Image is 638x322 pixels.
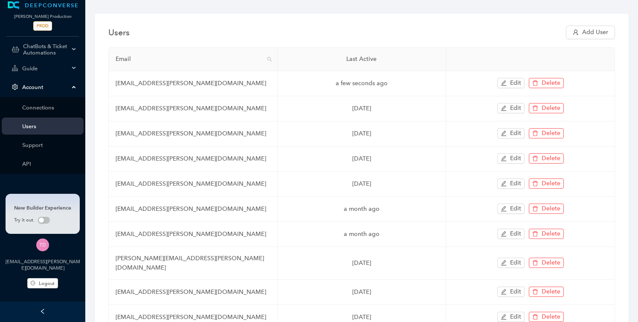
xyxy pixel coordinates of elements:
[109,96,278,121] td: [EMAIL_ADDRESS][PERSON_NAME][DOMAIN_NAME]
[109,121,278,147] td: [EMAIL_ADDRESS][PERSON_NAME][DOMAIN_NAME]
[109,197,278,222] td: [EMAIL_ADDRESS][PERSON_NAME][DOMAIN_NAME]
[501,289,507,295] span: edit
[278,247,447,280] td: [DATE]
[510,204,521,213] span: Edit
[529,229,564,239] button: deleteDelete
[497,153,525,164] button: editEdit
[501,105,507,111] span: edit
[542,287,560,296] span: Delete
[23,43,69,56] span: ChatBots & Ticket Automations
[532,80,538,86] span: delete
[278,147,447,172] td: [DATE]
[510,229,521,239] span: Edit
[497,178,525,189] button: editEdit
[36,239,49,251] img: 60843acb903326d89827bb81e31384f7
[22,65,69,72] span: Guide
[542,179,560,188] span: Delete
[510,258,521,267] span: Edit
[510,312,521,322] span: Edit
[22,142,77,148] a: Support
[31,281,35,285] span: logout
[529,258,564,268] button: deleteDelete
[497,258,525,268] button: editEdit
[501,130,507,136] span: edit
[278,172,447,197] td: [DATE]
[39,280,55,287] span: Logout
[529,103,564,113] button: deleteDelete
[278,71,447,96] td: a few seconds ago
[532,289,538,295] span: delete
[501,80,507,86] span: edit
[542,229,560,239] span: Delete
[497,103,525,113] button: editEdit
[497,204,525,214] button: editEdit
[14,204,71,212] div: New Builder Experience
[529,178,564,189] button: deleteDelete
[532,231,538,237] span: delete
[22,123,77,129] a: Users
[582,28,608,37] span: Add User
[501,260,507,266] span: edit
[529,287,564,297] button: deleteDelete
[532,260,538,266] span: delete
[501,181,507,187] span: edit
[497,128,525,138] button: editEdit
[278,48,447,71] th: Last Active
[501,314,507,320] span: edit
[109,172,278,197] td: [EMAIL_ADDRESS][PERSON_NAME][DOMAIN_NAME]
[278,280,447,305] td: [DATE]
[510,287,521,296] span: Edit
[501,231,507,237] span: edit
[14,217,71,224] div: Try it out.
[510,78,521,88] span: Edit
[532,181,538,187] span: delete
[573,29,579,35] span: user-add
[542,78,560,88] span: Delete
[278,197,447,222] td: a month ago
[501,206,507,212] span: edit
[542,312,560,322] span: Delete
[33,21,52,31] span: PROD
[532,314,538,320] span: delete
[278,96,447,121] td: [DATE]
[278,222,447,247] td: a month ago
[501,155,507,161] span: edit
[532,155,538,161] span: delete
[497,287,525,297] button: editEdit
[22,161,77,167] a: API
[529,153,564,164] button: deleteDelete
[116,55,264,64] span: Email
[278,121,447,147] td: [DATE]
[510,103,521,113] span: Edit
[109,71,278,96] td: [EMAIL_ADDRESS][PERSON_NAME][DOMAIN_NAME]
[510,129,521,138] span: Edit
[529,128,564,138] button: deleteDelete
[542,258,560,267] span: Delete
[109,147,278,172] td: [EMAIL_ADDRESS][PERSON_NAME][DOMAIN_NAME]
[542,154,560,163] span: Delete
[12,84,18,90] span: setting
[497,312,525,322] button: editEdit
[529,312,564,322] button: deleteDelete
[529,204,564,214] button: deleteDelete
[510,179,521,188] span: Edit
[532,130,538,136] span: delete
[497,229,525,239] button: editEdit
[566,26,615,39] button: user-addAdd User
[265,53,274,66] span: search
[108,26,130,39] span: Users
[22,104,77,111] a: Connections
[542,204,560,213] span: Delete
[542,129,560,138] span: Delete
[27,278,58,288] button: Logout
[510,154,521,163] span: Edit
[2,1,84,10] a: LogoDEEPCONVERSE
[532,206,538,212] span: delete
[22,84,69,90] span: Account
[109,247,278,280] td: [PERSON_NAME][EMAIL_ADDRESS][PERSON_NAME][DOMAIN_NAME]
[542,103,560,113] span: Delete
[267,57,272,62] span: search
[529,78,564,88] button: deleteDelete
[532,105,538,111] span: delete
[109,280,278,305] td: [EMAIL_ADDRESS][PERSON_NAME][DOMAIN_NAME]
